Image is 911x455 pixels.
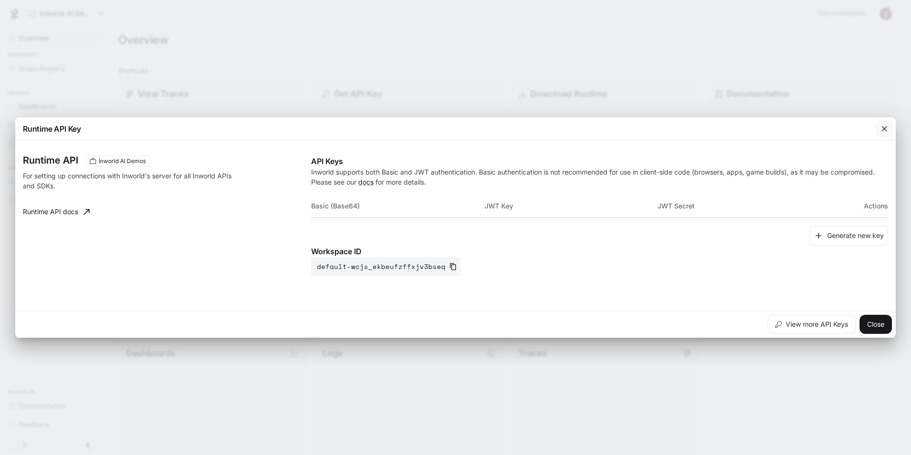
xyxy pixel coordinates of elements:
button: default-wcjs_ekbeufzffxjv3bseq [311,257,461,276]
p: API Keys [311,155,888,167]
p: Runtime API Key [23,123,81,134]
th: Basic (Base64) [311,195,484,217]
th: Actions [830,195,888,217]
p: Inworld supports both Basic and JWT authentication. Basic authentication is not recommended for u... [311,167,888,187]
h3: Runtime API [23,155,78,165]
button: Generate new key [810,226,888,246]
a: Runtime API docs [19,202,93,221]
a: docs [358,178,374,186]
button: View more API Keys [768,315,856,334]
th: JWT Key [485,195,658,217]
button: Close [860,315,892,334]
p: For setting up connections with Inworld's server for all Inworld APIs and SDKs. [23,171,233,191]
th: JWT Secret [658,195,830,217]
div: These keys will apply to your current workspace only [86,155,151,167]
span: Inworld AI Demos [95,157,150,165]
p: Workspace ID [311,246,888,257]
